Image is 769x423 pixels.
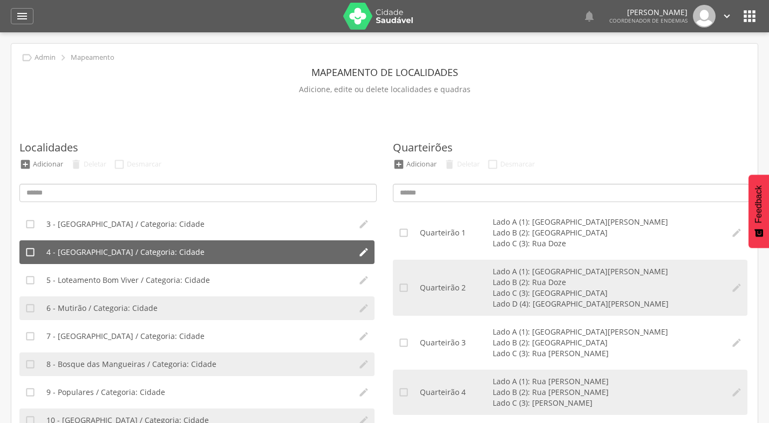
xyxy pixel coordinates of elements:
i:  [731,387,742,398]
li: Lado B (2): Rua [PERSON_NAME] [493,387,721,398]
i:  [721,10,733,22]
li: Lado C (3): Rua Doze [493,238,721,249]
div: Quarteirão 3 [420,337,493,348]
i:  [398,387,409,398]
li: Lado B (2): Rua Doze [493,277,721,288]
div: Deletar [457,160,480,169]
p: Mapeamento [71,53,114,62]
div:  [393,158,405,170]
div: Quarteirão 1 [420,227,493,238]
a:  [583,5,596,27]
i:  [21,52,33,64]
li: Lado D (4): [GEOGRAPHIC_DATA][PERSON_NAME] [493,299,721,309]
span: 7 - [GEOGRAPHIC_DATA] / Categoria: Cidade [46,331,205,342]
i:  [25,359,36,370]
div: Desmarcar [500,160,535,169]
i:  [731,282,742,293]
i:  [731,337,742,348]
span: 4 - [GEOGRAPHIC_DATA] / Categoria: Cidade [46,247,205,258]
li: Lado C (3): [GEOGRAPHIC_DATA] [493,288,721,299]
li: Lado B (2): [GEOGRAPHIC_DATA] [493,227,721,238]
i:  [25,387,36,398]
div:  [70,158,82,170]
div: Desmarcar [127,160,161,169]
i:  [16,10,29,23]
label: Quarteirões [393,140,453,156]
i:  [25,275,36,286]
i:  [398,282,409,293]
i:  [398,337,409,348]
span: Coordenador de Endemias [609,17,688,24]
li: Lado A (1): [GEOGRAPHIC_DATA][PERSON_NAME] [493,327,721,337]
i:  [25,219,36,230]
span: 5 - Loteamento Bom Viver / Categoria: Cidade [46,275,210,286]
i:  [57,52,69,64]
i:  [358,219,369,230]
div: Adicionar [33,160,63,169]
span: 3 - [GEOGRAPHIC_DATA] / Categoria: Cidade [46,219,205,230]
li: Lado C (3): [PERSON_NAME] [493,398,721,408]
div: Adicionar [406,160,437,169]
button: Feedback - Mostrar pesquisa [748,175,769,248]
i:  [358,331,369,342]
p: [PERSON_NAME] [609,9,688,16]
a:  [11,8,33,24]
li: Lado A (1): [GEOGRAPHIC_DATA][PERSON_NAME] [493,217,721,227]
div: Deletar [84,160,106,169]
li: Lado A (1): Rua [PERSON_NAME] [493,376,721,387]
label: Localidades [19,140,78,156]
i:  [358,247,369,258]
li: Lado B (2): [GEOGRAPHIC_DATA] [493,337,721,348]
span: 8 - Bosque das Mangueiras / Categoria: Cidade [46,359,216,370]
li: Lado C (3): Rua [PERSON_NAME] [493,348,721,359]
i:  [583,10,596,23]
p: Adicione, edite ou delete localidades e quadras [19,82,750,97]
i:  [25,331,36,342]
i:  [741,8,758,25]
li: Lado A (1): [GEOGRAPHIC_DATA][PERSON_NAME] [493,266,721,277]
i:  [358,387,369,398]
span: Feedback [754,185,764,223]
i:  [358,359,369,370]
i:  [25,247,36,258]
span: 9 - Populares / Categoria: Cidade [46,387,165,398]
div:  [19,158,31,170]
div:  [113,158,125,170]
div: Quarteirão 4 [420,387,493,398]
i:  [25,303,36,314]
i:  [731,227,742,238]
div: Quarteirão 2 [420,282,493,293]
p: Admin [35,53,56,62]
i:  [358,303,369,314]
a:  [721,5,733,27]
span: 6 - Mutirão / Categoria: Cidade [46,303,158,314]
header: Mapeamento de localidades [19,63,750,82]
i:  [398,227,409,238]
div:  [444,158,455,170]
i:  [358,275,369,286]
div:  [487,158,499,170]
